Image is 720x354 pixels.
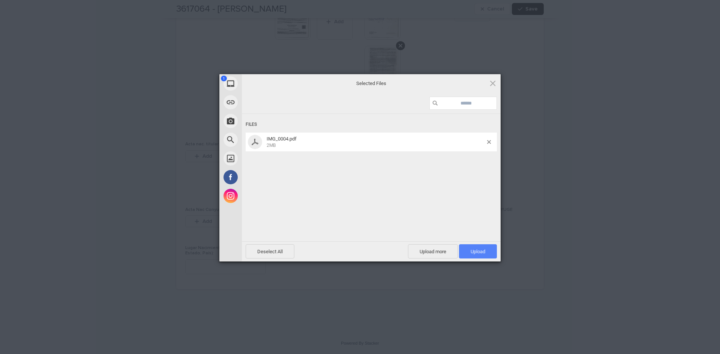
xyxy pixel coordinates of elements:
div: Take Photo [219,112,309,130]
span: Upload [471,249,485,254]
span: IMG_0004.pdf [264,136,487,148]
div: Facebook [219,168,309,187]
span: Upload more [408,244,458,258]
span: Click here or hit ESC to close picker [489,79,497,87]
div: Link (URL) [219,93,309,112]
div: Files [246,118,497,131]
span: IMG_0004.pdf [267,136,297,142]
span: 1 [221,76,227,81]
span: Selected Files [296,80,446,87]
span: Deselect All [246,244,294,258]
div: Instagram [219,187,309,205]
div: Unsplash [219,149,309,168]
span: 2MB [267,143,276,148]
span: Upload [459,244,497,258]
div: My Device [219,74,309,93]
div: Web Search [219,130,309,149]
